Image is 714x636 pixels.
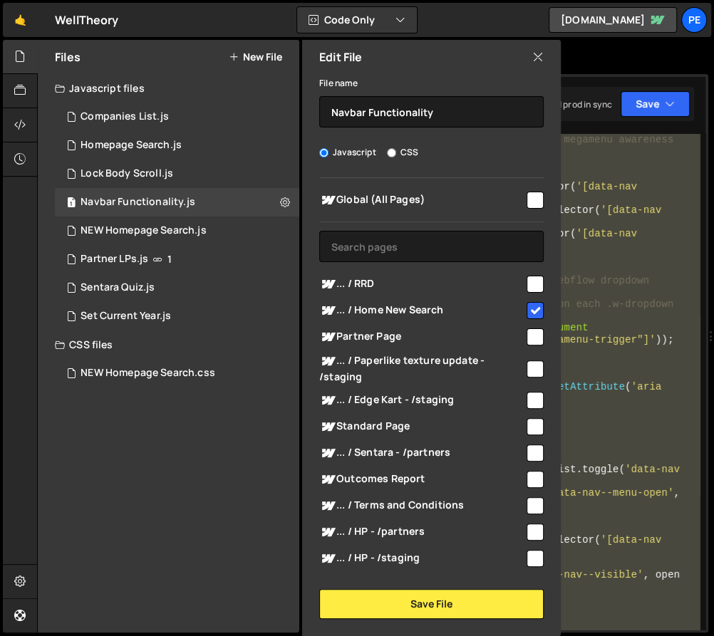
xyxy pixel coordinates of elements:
h2: Edit File [319,49,362,65]
div: Javascript files [38,74,299,103]
span: ... / Edge Kart - /staging [319,392,524,409]
span: ... / HP - /staging [319,550,524,567]
span: 1 [167,254,172,265]
button: New File [229,51,282,63]
div: 15879/44968.js [55,217,299,245]
div: NEW Homepage Search.css [81,367,215,380]
a: Pe [681,7,707,33]
span: 1 [67,198,76,209]
div: 15879/44993.js [55,103,299,131]
div: Homepage Search.js [81,139,182,152]
a: [DOMAIN_NAME] [549,7,677,33]
div: Navbar Functionality.js [81,196,195,209]
div: CSS files [38,330,299,359]
span: ... / Paperlike texture update - /staging [319,353,524,384]
div: 15879/45902.js [55,188,299,217]
div: Sentara Quiz.js [81,281,155,294]
input: Name [319,96,544,127]
span: Standard Page [319,418,524,435]
a: 🤙 [3,3,38,37]
div: 15879/44969.css [55,359,299,387]
label: File name [319,76,358,90]
div: NEW Homepage Search.js [81,224,207,237]
h2: Files [55,49,81,65]
button: Code Only [297,7,417,33]
div: Set Current Year.js [81,310,171,323]
input: Search pages [319,231,544,262]
span: Global (All Pages) [319,192,524,209]
label: Javascript [319,145,376,160]
button: Save [621,91,690,117]
div: 15879/44964.js [55,131,299,160]
span: ... / Sentara - /partners [319,444,524,462]
input: CSS [387,148,396,157]
div: Companies List.js [81,110,169,123]
div: Partner LPs.js [81,253,148,266]
div: 15879/44963.js [55,245,299,273]
input: Javascript [319,148,328,157]
div: 15879/45981.js [55,273,299,302]
span: ... / RRD [319,276,524,293]
div: Dev and prod in sync [515,98,612,110]
div: 15879/44768.js [55,302,299,330]
div: 15879/42362.js [55,160,299,188]
div: WellTheory [55,11,119,28]
span: ... / Home New Search [319,302,524,319]
span: ... / Terms and Conditions [319,497,524,514]
label: CSS [387,145,418,160]
button: Save File [319,589,544,619]
div: Lock Body Scroll.js [81,167,173,180]
span: Partner Page [319,328,524,345]
span: ... / HP - /partners [319,523,524,541]
span: Outcomes Report [319,471,524,488]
